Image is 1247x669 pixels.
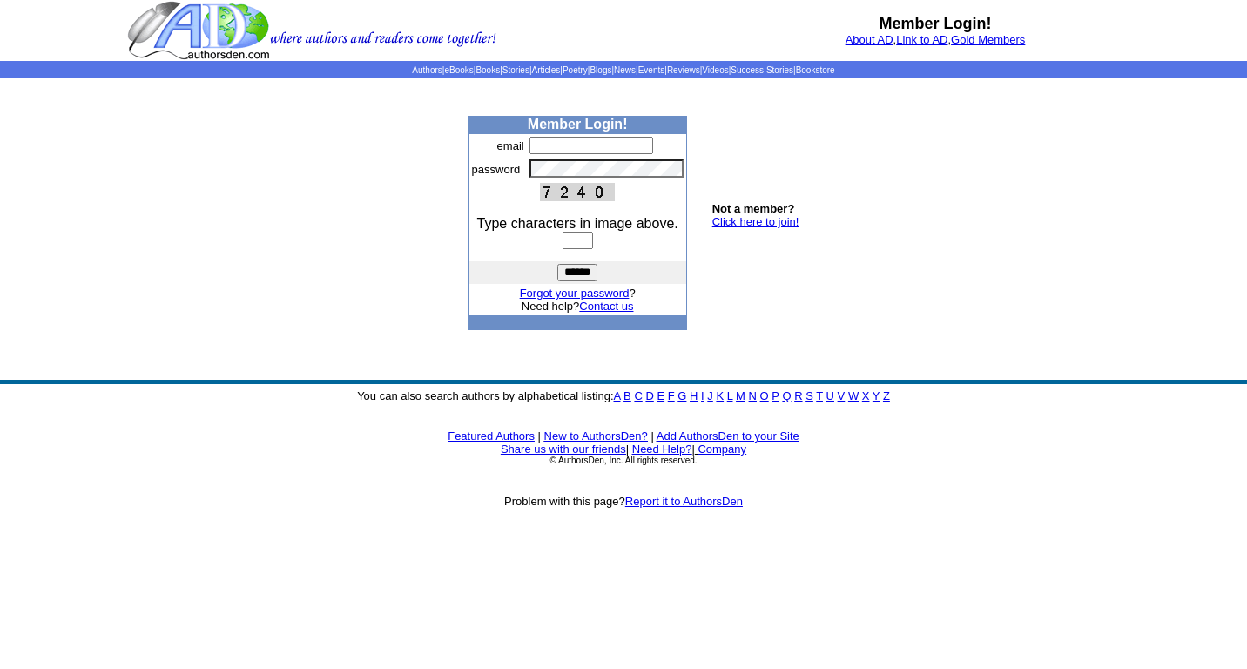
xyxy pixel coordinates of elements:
[444,65,473,75] a: eBooks
[782,389,791,402] a: Q
[501,443,626,456] a: Share us with our friends
[727,389,733,402] a: L
[690,389,698,402] a: H
[520,287,630,300] a: Forgot your password
[614,65,636,75] a: News
[760,389,769,402] a: O
[873,389,880,402] a: Y
[848,389,859,402] a: W
[412,65,834,75] span: | | | | | | | | | | | |
[625,495,743,508] a: Report it to AuthorsDen
[862,389,870,402] a: X
[668,389,675,402] a: F
[662,140,676,154] img: npw-badge-icon-locked.svg
[522,300,634,313] font: Need help?
[528,117,628,132] b: Member Login!
[638,65,665,75] a: Events
[502,65,529,75] a: Stories
[883,389,890,402] a: Z
[544,429,648,443] a: New to AuthorsDen?
[701,389,704,402] a: I
[667,65,700,75] a: Reviews
[702,65,728,75] a: Videos
[623,389,631,402] a: B
[563,65,588,75] a: Poetry
[579,300,633,313] a: Contact us
[538,429,541,443] font: |
[896,33,947,46] a: Link to AD
[677,389,686,402] a: G
[540,183,615,201] img: This Is CAPTCHA Image
[951,33,1025,46] a: Gold Members
[657,429,799,443] a: Add AuthorsDen to your Site
[731,65,793,75] a: Success Stories
[504,495,743,508] font: Problem with this page?
[614,389,621,402] a: A
[698,443,746,456] a: Company
[590,65,611,75] a: Blogs
[632,443,692,456] a: Need Help?
[846,33,1026,46] font: , ,
[634,389,642,402] a: C
[412,65,442,75] a: Authors
[477,216,678,231] font: Type characters in image above.
[712,202,795,215] b: Not a member?
[472,163,521,176] font: password
[549,456,697,465] font: © AuthorsDen, Inc. All rights reserved.
[448,429,535,443] a: Featured Authors
[626,443,629,456] font: |
[846,33,893,46] a: About AD
[805,389,813,402] a: S
[650,429,653,443] font: |
[712,215,799,228] a: Click here to join!
[357,389,890,402] font: You can also search authors by alphabetical listing:
[826,389,834,402] a: U
[707,389,713,402] a: J
[662,165,676,179] img: npw-badge-icon-locked.svg
[497,139,524,152] font: email
[838,389,846,402] a: V
[716,389,724,402] a: K
[475,65,500,75] a: Books
[880,15,992,32] b: Member Login!
[657,389,664,402] a: E
[736,389,745,402] a: M
[691,443,746,456] font: |
[772,389,779,402] a: P
[749,389,757,402] a: N
[532,65,561,75] a: Articles
[645,389,653,402] a: D
[520,287,636,300] font: ?
[796,65,835,75] a: Bookstore
[816,389,823,402] a: T
[794,389,802,402] a: R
